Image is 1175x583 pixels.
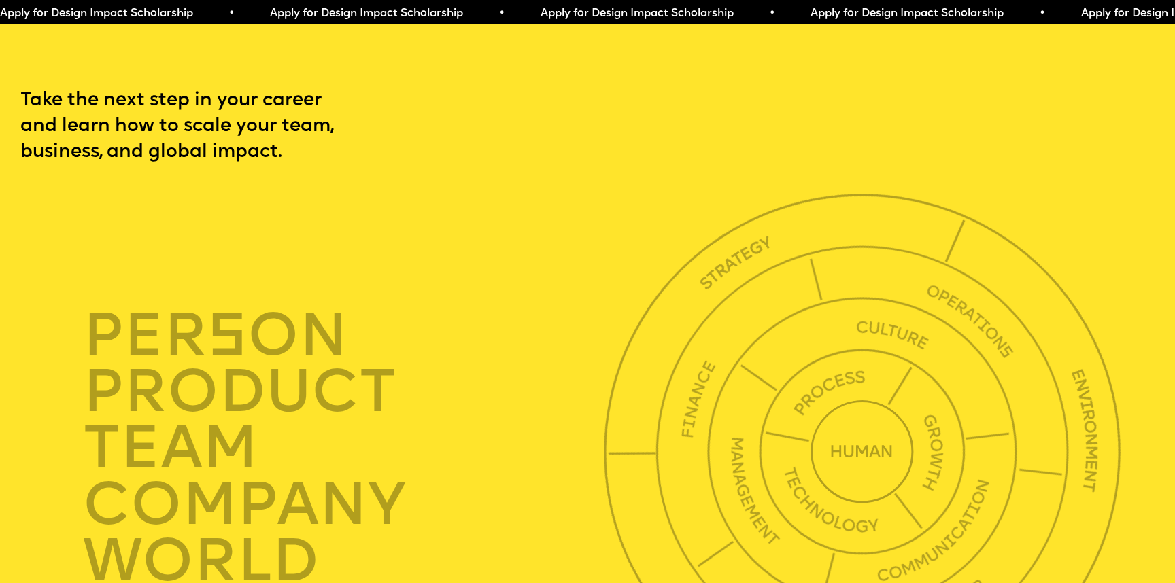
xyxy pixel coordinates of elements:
div: TEAM [83,420,612,476]
div: product [83,364,612,420]
p: Take the next step in your career and learn how to scale your team, business, and global impact. [20,88,385,165]
span: • [766,8,772,19]
span: • [225,8,231,19]
span: s [207,309,248,370]
span: • [1036,8,1042,19]
span: • [496,8,502,19]
div: company [83,476,612,533]
div: per on [83,307,612,364]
